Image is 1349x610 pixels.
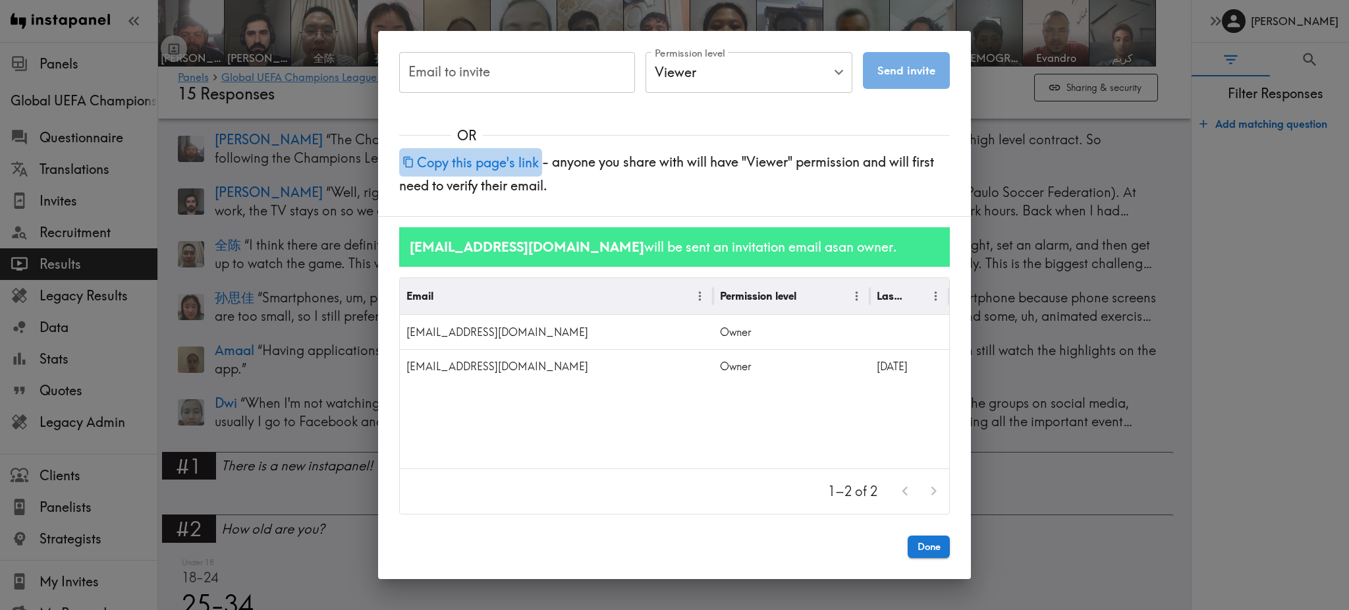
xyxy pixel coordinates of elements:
button: Sort [798,286,818,306]
div: Owner [713,315,870,349]
b: [EMAIL_ADDRESS][DOMAIN_NAME] [410,238,644,255]
button: Menu [846,286,867,306]
button: Menu [690,286,710,306]
div: - anyone you share with will have "Viewer" permission and will first need to verify their email. [378,145,971,216]
p: 1–2 of 2 [828,482,877,501]
button: Sort [435,286,455,306]
div: Email [406,289,433,302]
div: Owner [713,349,870,383]
div: ljung@sidleesport.com [400,315,713,349]
button: Done [908,536,950,558]
label: Permission level [655,46,725,61]
div: Viewer [646,52,852,93]
div: Last Viewed [877,289,904,302]
button: Send invite [863,52,950,89]
div: rnatkiel@sidlee.com [400,349,713,383]
button: Copy this page's link [399,148,542,177]
span: [DATE] [877,360,908,373]
div: will be sent an invitation email as an owner . [399,227,950,267]
button: Sort [906,286,926,306]
span: OR [451,126,483,145]
div: Permission level [720,289,796,302]
button: Menu [925,286,946,306]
